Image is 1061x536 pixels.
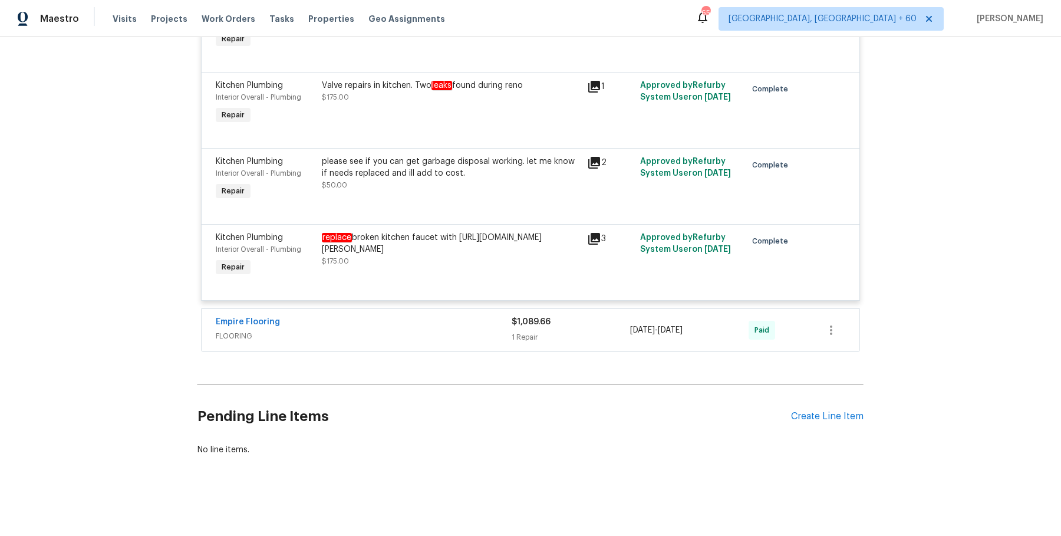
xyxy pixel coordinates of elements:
span: [DATE] [658,326,683,334]
em: replace [322,233,352,242]
span: Repair [217,261,249,273]
div: 1 [587,80,633,94]
span: Tasks [269,15,294,23]
span: Visits [113,13,137,25]
h2: Pending Line Items [197,389,791,444]
div: Create Line Item [791,411,864,422]
span: Properties [308,13,354,25]
span: Approved by Refurby System User on [640,234,731,254]
span: $175.00 [322,258,349,265]
span: [PERSON_NAME] [972,13,1043,25]
span: Work Orders [202,13,255,25]
a: Empire Flooring [216,318,280,326]
span: FLOORING [216,330,512,342]
span: [GEOGRAPHIC_DATA], [GEOGRAPHIC_DATA] + 60 [729,13,917,25]
span: $50.00 [322,182,347,189]
span: $175.00 [322,94,349,101]
span: Approved by Refurby System User on [640,157,731,177]
span: Kitchen Plumbing [216,157,283,166]
span: Interior Overall - Plumbing [216,94,301,101]
div: No line items. [197,444,864,456]
span: Geo Assignments [368,13,445,25]
div: 1 Repair [512,331,630,343]
div: 655 [701,7,710,19]
span: - [630,324,683,336]
span: Complete [752,83,793,95]
span: Kitchen Plumbing [216,234,283,242]
span: [DATE] [630,326,655,334]
span: [DATE] [704,245,731,254]
span: Paid [754,324,774,336]
span: [DATE] [704,169,731,177]
div: 3 [587,232,633,246]
em: leaks [431,81,452,90]
div: please see if you can get garbage disposal working. let me know if needs replaced and ill add to ... [322,156,580,179]
span: $1,089.66 [512,318,551,326]
span: Repair [217,185,249,197]
div: Valve repairs in kitchen. Two found during reno [322,80,580,91]
span: Kitchen Plumbing [216,81,283,90]
span: Repair [217,109,249,121]
span: Interior Overall - Plumbing [216,170,301,177]
span: Interior Overall - Plumbing [216,246,301,253]
span: [DATE] [704,93,731,101]
span: Maestro [40,13,79,25]
span: Repair [217,33,249,45]
span: Projects [151,13,187,25]
div: 2 [587,156,633,170]
span: Complete [752,235,793,247]
span: Complete [752,159,793,171]
div: broken kitchen faucet with [URL][DOMAIN_NAME][PERSON_NAME] [322,232,580,255]
span: Approved by Refurby System User on [640,81,731,101]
